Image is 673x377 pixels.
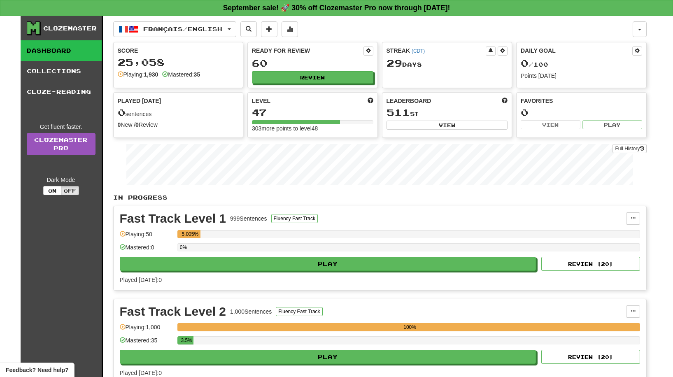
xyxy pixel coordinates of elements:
div: 5.005% [180,230,200,238]
span: Français / English [143,26,222,33]
div: st [387,107,508,118]
div: 999 Sentences [230,214,267,223]
strong: 1,930 [144,71,158,78]
button: Review (20) [541,257,640,271]
div: Fast Track Level 1 [120,212,226,225]
button: View [387,121,508,130]
div: Day s [387,58,508,69]
div: Get fluent faster. [27,123,95,131]
div: Mastered: 35 [120,336,173,350]
div: Ready for Review [252,47,363,55]
div: 60 [252,58,373,68]
span: Open feedback widget [6,366,68,374]
button: Play [120,257,536,271]
div: Mastered: 0 [120,243,173,257]
a: Collections [21,61,102,81]
button: View [521,120,580,129]
strong: September sale! 🚀 30% off Clozemaster Pro now through [DATE]! [223,4,450,12]
div: 100% [180,323,640,331]
div: Points [DATE] [521,72,642,80]
button: Fluency Fast Track [271,214,318,223]
div: Fast Track Level 2 [120,305,226,318]
button: On [43,186,61,195]
div: 303 more points to level 48 [252,124,373,133]
span: 0 [118,107,126,118]
span: Played [DATE]: 0 [120,277,162,283]
button: Review (20) [541,350,640,364]
div: Playing: [118,70,158,79]
span: / 100 [521,61,548,68]
a: (CDT) [412,48,425,54]
button: Play [582,120,642,129]
span: 29 [387,57,402,69]
strong: 0 [118,121,121,128]
div: 0 [521,107,642,118]
span: Played [DATE]: 0 [120,370,162,376]
div: Dark Mode [27,176,95,184]
span: Leaderboard [387,97,431,105]
div: Mastered: [162,70,200,79]
div: sentences [118,107,239,118]
span: This week in points, UTC [502,97,508,105]
div: Clozemaster [43,24,97,33]
span: Played [DATE] [118,97,161,105]
strong: 35 [194,71,200,78]
div: Playing: 50 [120,230,173,244]
button: Review [252,71,373,84]
span: 0 [521,57,529,69]
div: 25,058 [118,57,239,67]
a: ClozemasterPro [27,133,95,155]
div: 47 [252,107,373,118]
button: Add sentence to collection [261,21,277,37]
button: Fluency Fast Track [276,307,322,316]
span: 511 [387,107,410,118]
span: Score more points to level up [368,97,373,105]
span: Level [252,97,270,105]
a: Dashboard [21,40,102,61]
button: More stats [282,21,298,37]
div: 3.5% [180,336,193,344]
div: Playing: 1,000 [120,323,173,337]
div: Favorites [521,97,642,105]
button: Search sentences [240,21,257,37]
div: Daily Goal [521,47,632,56]
div: Score [118,47,239,55]
button: Off [61,186,79,195]
p: In Progress [113,193,647,202]
button: Français/English [113,21,236,37]
strong: 0 [135,121,139,128]
button: Full History [612,144,646,153]
button: Play [120,350,536,364]
div: New / Review [118,121,239,129]
div: 1,000 Sentences [230,307,272,316]
a: Cloze-Reading [21,81,102,102]
div: Streak [387,47,486,55]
